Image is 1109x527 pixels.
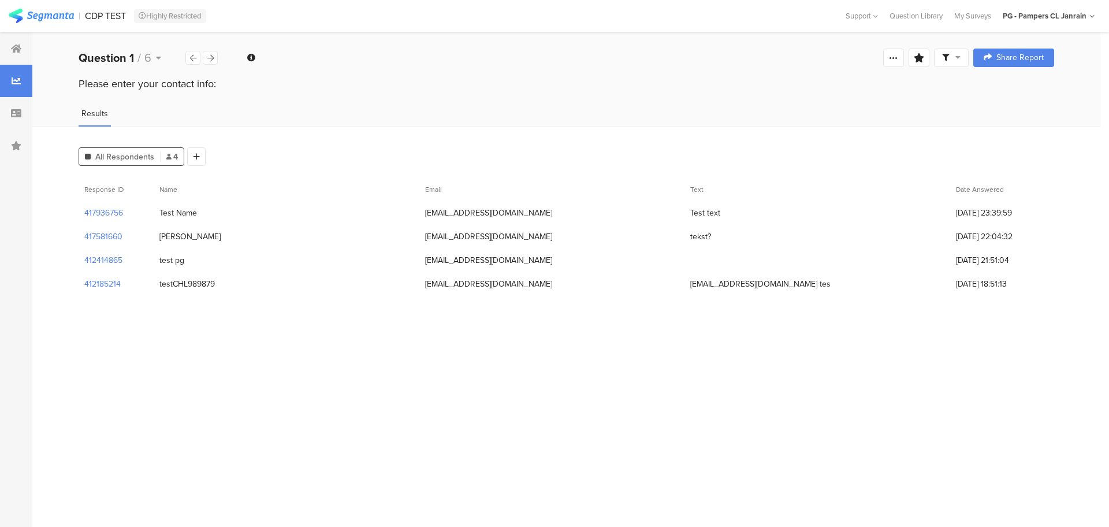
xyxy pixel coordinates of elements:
[159,207,197,219] div: Test Name
[1003,10,1086,21] div: PG - Pampers CL Janrain
[159,254,184,266] div: test pg
[84,207,123,219] section: 417936756
[159,184,177,195] span: Name
[690,184,704,195] span: Text
[956,231,1048,243] span: [DATE] 22:04:32
[425,278,552,290] div: [EMAIL_ADDRESS][DOMAIN_NAME]
[884,10,948,21] a: Question Library
[79,76,1054,91] div: Please enter your contact info:
[956,184,1004,195] span: Date Answered
[85,10,126,21] div: CDP TEST
[134,9,206,23] div: Highly Restricted
[81,107,108,120] span: Results
[948,10,997,21] a: My Surveys
[425,231,552,243] div: [EMAIL_ADDRESS][DOMAIN_NAME]
[425,184,442,195] span: Email
[996,54,1044,62] span: Share Report
[956,254,1048,266] span: [DATE] 21:51:04
[956,278,1048,290] span: [DATE] 18:51:13
[95,151,154,163] span: All Respondents
[159,278,215,290] div: testCHL989879
[84,184,124,195] span: Response ID
[84,278,121,290] section: 412185214
[690,231,711,243] div: tekst?
[79,9,80,23] div: |
[79,49,134,66] b: Question 1
[137,49,141,66] span: /
[144,49,151,66] span: 6
[846,7,878,25] div: Support
[690,207,720,219] div: Test text
[690,278,831,290] div: [EMAIL_ADDRESS][DOMAIN_NAME] tes
[159,231,221,243] div: [PERSON_NAME]
[84,254,122,266] section: 412414865
[9,9,74,23] img: segmanta logo
[425,254,552,266] div: [EMAIL_ADDRESS][DOMAIN_NAME]
[956,207,1048,219] span: [DATE] 23:39:59
[425,207,552,219] div: [EMAIL_ADDRESS][DOMAIN_NAME]
[166,151,178,163] span: 4
[84,231,122,243] section: 417581660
